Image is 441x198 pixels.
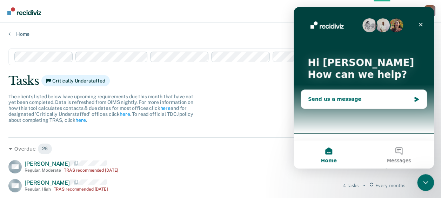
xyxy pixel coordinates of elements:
[53,187,108,192] div: TRAS recommended [DATE]
[424,5,435,16] button: Profile dropdown button
[25,168,61,173] div: Regular , Moderate
[25,160,70,167] span: [PERSON_NAME]
[8,143,405,154] div: Overdue 26
[25,187,51,192] div: Regular , High
[343,183,359,189] div: 4 tasks
[8,94,193,123] span: The clients listed below have upcoming requirements due this month that have not yet been complet...
[160,105,170,111] a: here
[25,179,70,186] span: [PERSON_NAME]
[75,117,86,123] a: here
[417,174,434,191] iframe: Intercom live chat
[375,183,406,189] span: Every months
[64,168,118,173] div: TRAS recommended [DATE]
[41,75,110,86] span: Critically Understaffed
[120,111,130,117] a: here
[294,7,434,169] iframe: Intercom live chat
[8,74,433,88] div: Tasks
[424,5,435,16] div: J C
[363,183,365,189] div: •
[38,143,53,154] span: 26
[8,31,433,37] a: Home
[7,7,41,15] img: Recidiviz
